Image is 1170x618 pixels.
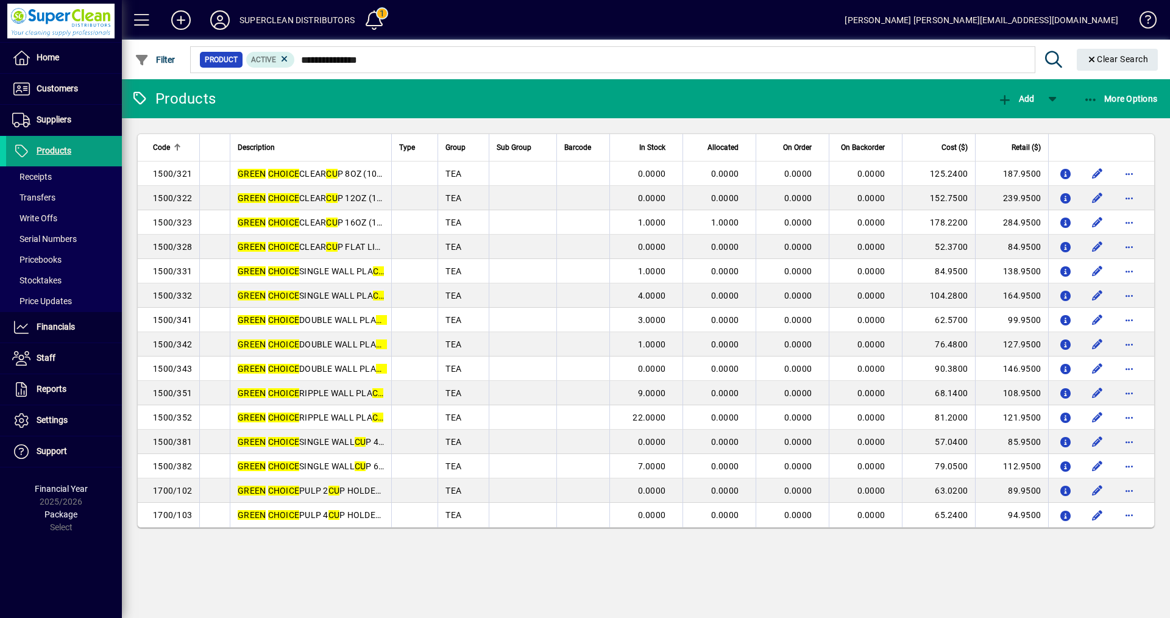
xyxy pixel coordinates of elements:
span: Write Offs [12,213,57,223]
span: 0.0000 [857,169,885,179]
span: 1500/321 [153,169,192,179]
div: SUPERCLEAN DISTRIBUTORS [239,10,355,30]
span: 0.0000 [784,510,812,520]
div: On Backorder [837,141,896,154]
span: 0.0000 [638,169,666,179]
span: Financials [37,322,75,332]
em: CHOICE [268,193,300,203]
span: Transfers [12,193,55,202]
span: CLEAR P 12OZ (1000) [238,193,395,203]
td: 79.0500 [902,454,975,478]
span: 1500/351 [153,388,192,398]
span: TEA [445,242,461,252]
span: Code [153,141,170,154]
span: Serial Numbers [12,234,77,244]
span: 0.0000 [857,461,885,471]
button: More options [1119,188,1139,208]
span: SINGLE WALL PLA P 8OZ (1000) [238,266,436,276]
span: DOUBLE WALL PLA P 12OZ (500) [238,339,439,349]
em: CHOICE [268,486,300,495]
em: CU [376,315,388,325]
td: 62.5700 [902,308,975,332]
span: Pricebooks [12,255,62,265]
td: 84.9500 [902,259,975,283]
button: Profile [200,9,239,31]
button: More options [1119,456,1139,476]
span: 3.0000 [638,315,666,325]
span: On Order [783,141,812,154]
em: CU [372,413,384,422]
span: 0.0000 [857,193,885,203]
td: 104.2800 [902,283,975,308]
span: 0.0000 [638,364,666,374]
em: GREEN [238,193,266,203]
span: 0.0000 [784,218,812,227]
span: 4.0000 [638,291,666,300]
span: 0.0000 [711,242,739,252]
td: 121.9500 [975,405,1048,430]
a: Suppliers [6,105,122,135]
div: Group [445,141,481,154]
td: 85.9500 [975,430,1048,454]
div: Type [399,141,430,154]
em: CHOICE [268,339,300,349]
em: CU [376,339,388,349]
span: 1500/332 [153,291,192,300]
span: TEA [445,266,461,276]
button: Edit [1088,359,1107,378]
span: Financial Year [35,484,88,494]
button: Edit [1088,432,1107,452]
span: 0.0000 [711,364,739,374]
td: 164.9500 [975,283,1048,308]
em: CHOICE [268,218,300,227]
td: 99.9500 [975,308,1048,332]
span: 0.0000 [784,242,812,252]
span: SINGLE WALL P 4OZ (1000) [238,437,418,447]
button: More options [1119,481,1139,500]
span: DOUBLE WALL PLA P 8OZ (500) [238,315,434,325]
td: 125.2400 [902,162,975,186]
span: TEA [445,461,461,471]
em: GREEN [238,364,266,374]
span: 1500/331 [153,266,192,276]
span: 1500/322 [153,193,192,203]
span: PULP 2 P HOLDER (400) [238,486,405,495]
span: TEA [445,315,461,325]
span: Cost ($) [941,141,968,154]
button: More options [1119,286,1139,305]
button: More options [1119,310,1139,330]
em: CHOICE [268,364,300,374]
button: More options [1119,335,1139,354]
td: 187.9500 [975,162,1048,186]
div: Allocated [690,141,750,154]
span: 0.0000 [711,339,739,349]
span: 0.0000 [711,461,739,471]
button: Edit [1088,383,1107,403]
span: 0.0000 [857,364,885,374]
span: 0.0000 [784,413,812,422]
span: Barcode [564,141,591,154]
button: More options [1119,408,1139,427]
span: 1500/323 [153,218,192,227]
a: Serial Numbers [6,229,122,249]
button: More options [1119,237,1139,257]
span: On Backorder [841,141,885,154]
span: 0.0000 [711,486,739,495]
button: Edit [1088,188,1107,208]
span: 0.0000 [857,242,885,252]
span: 0.0000 [857,437,885,447]
span: TEA [445,437,461,447]
td: 84.9500 [975,235,1048,259]
span: Suppliers [37,115,71,124]
td: 127.9500 [975,332,1048,357]
button: More options [1119,383,1139,403]
span: Type [399,141,415,154]
span: Package [44,510,77,519]
span: 0.0000 [857,339,885,349]
span: TEA [445,339,461,349]
em: CU [376,364,388,374]
button: More options [1119,213,1139,232]
em: GREEN [238,461,266,471]
span: 0.0000 [638,486,666,495]
td: 52.3700 [902,235,975,259]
